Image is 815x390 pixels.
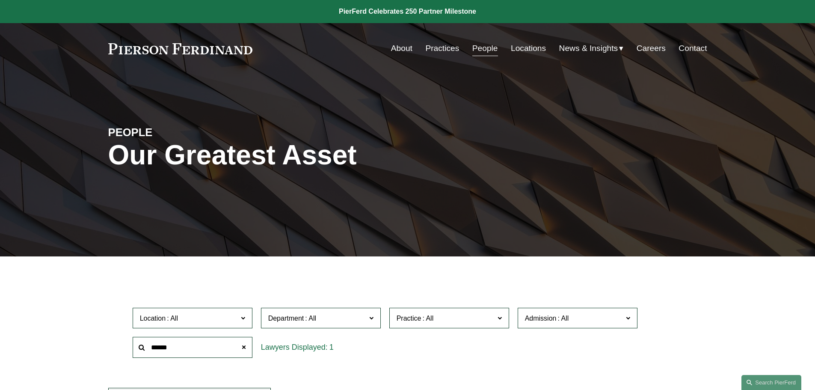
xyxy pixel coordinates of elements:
h1: Our Greatest Asset [108,140,507,171]
span: News & Insights [559,41,618,56]
h4: PEOPLE [108,125,258,139]
a: Contact [679,40,707,57]
a: folder dropdown [559,40,624,57]
a: Careers [637,40,666,57]
span: Admission [525,315,557,322]
span: 1 [329,343,334,351]
a: About [391,40,412,57]
span: Location [140,315,166,322]
a: Locations [511,40,546,57]
span: Department [268,315,304,322]
a: People [472,40,498,57]
span: Practice [397,315,421,322]
a: Search this site [741,375,801,390]
a: Practices [425,40,459,57]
